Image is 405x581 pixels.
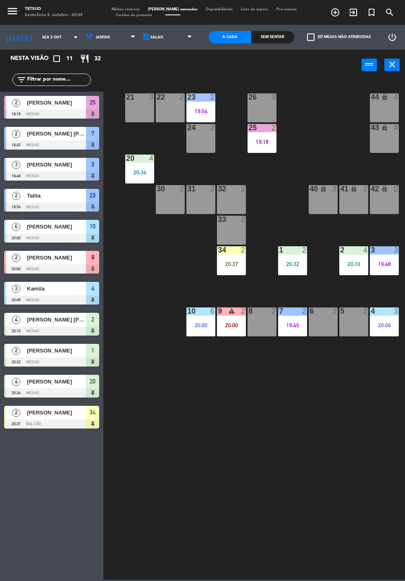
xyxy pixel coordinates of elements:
span: 11 [66,54,73,64]
span: 2 [12,347,20,355]
div: 19:48 [370,261,399,267]
span: 4 [91,283,94,293]
i: add_circle_outline [330,7,340,17]
span: [PERSON_NAME] [PERSON_NAME] [27,129,86,138]
i: lock [381,124,388,131]
div: 2 [302,307,307,315]
div: Sexta-feira 3. outubro - 20:39 [25,12,83,19]
div: 2 [394,185,399,193]
span: Talita [27,191,86,200]
span: 2 [12,130,20,138]
div: 20:10 [339,261,368,267]
button: close [384,59,400,71]
label: Só mesas não atribuidas [307,33,371,41]
div: 10 [187,307,188,315]
div: 2 [333,307,338,315]
div: 3 [394,246,399,254]
div: 25 [248,124,249,131]
div: 3 [149,93,154,101]
div: Sem sentar [251,31,294,43]
i: arrow_drop_down [71,32,81,42]
div: 2 [241,185,246,193]
div: 2 [210,124,215,131]
span: Cartões de presente [112,13,156,17]
div: 26 [248,93,249,101]
i: warning [228,307,235,314]
span: 23 [90,190,95,200]
i: close [387,60,397,69]
span: 4 [12,378,20,386]
div: 4 [363,246,368,254]
div: 2 [333,185,338,193]
div: 5 [340,307,341,315]
div: 20:00 [217,322,246,328]
i: exit_to_app [348,7,358,17]
span: 9 [91,252,94,262]
span: [PERSON_NAME] [27,222,86,231]
div: 2 [241,307,246,315]
div: 4 [394,93,399,101]
div: 2 [302,246,307,254]
span: Lista de espera [237,7,272,11]
span: [PERSON_NAME] semeadas [144,7,202,11]
div: 2 [210,185,215,193]
div: 31 [187,185,188,193]
div: 24 [187,124,188,131]
div: 3 [394,307,399,315]
div: 2 [363,185,368,193]
span: 10 [90,221,95,231]
span: check_box_outline_blank [307,33,314,41]
span: Jantar [95,35,110,40]
span: 25 [90,98,95,107]
i: turned_in_not [367,7,376,17]
span: Minhas reservas [107,7,144,11]
span: 2 [12,99,20,107]
span: 2 [12,409,20,417]
div: 41 [340,185,341,193]
span: 34 [90,407,95,417]
i: crop_square [52,54,62,64]
div: 2 [180,93,185,101]
span: [PERSON_NAME] [27,377,86,386]
span: 3 [91,160,94,169]
i: restaurant [80,54,90,64]
span: 6 [12,223,20,231]
i: lock [381,185,388,192]
span: [PERSON_NAME] [27,253,86,262]
i: power_settings_new [387,32,397,42]
div: 20:00 [186,322,215,328]
div: 20:34 [125,169,154,175]
span: 4 [12,316,20,324]
div: 23 [187,93,188,101]
div: 20:32 [278,261,307,267]
span: 2 [12,254,20,262]
i: lock [381,93,388,100]
span: [PERSON_NAME] [27,346,86,355]
span: 3 [12,285,20,293]
div: 19:45 [278,322,307,328]
span: 2 [91,314,94,324]
div: 2 [180,185,185,193]
div: 19:18 [248,139,276,145]
span: [PERSON_NAME] [27,408,86,417]
div: 2 [241,216,246,223]
div: Nesta visão [4,54,60,64]
div: Tetsuo [25,6,83,12]
div: 4 [149,155,154,162]
div: 4 [394,124,399,131]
